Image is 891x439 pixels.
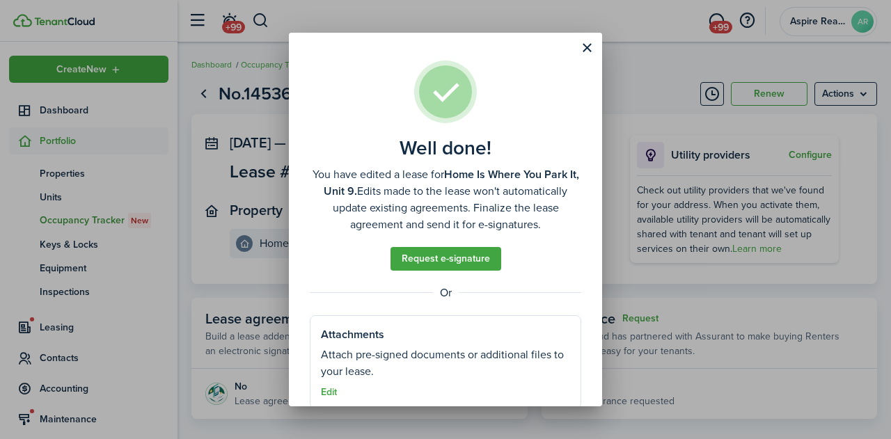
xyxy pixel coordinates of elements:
[321,346,570,380] well-done-section-description: Attach pre-signed documents or additional files to your lease.
[310,285,581,301] well-done-separator: Or
[321,326,384,343] well-done-section-title: Attachments
[400,137,491,159] well-done-title: Well done!
[310,166,581,233] well-done-description: You have edited a lease for Edits made to the lease won't automatically update existing agreement...
[575,36,599,60] button: Close modal
[321,387,337,398] button: Edit
[324,166,579,199] b: Home Is Where You Park It, Unit 9.
[391,247,501,271] a: Request e-signature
